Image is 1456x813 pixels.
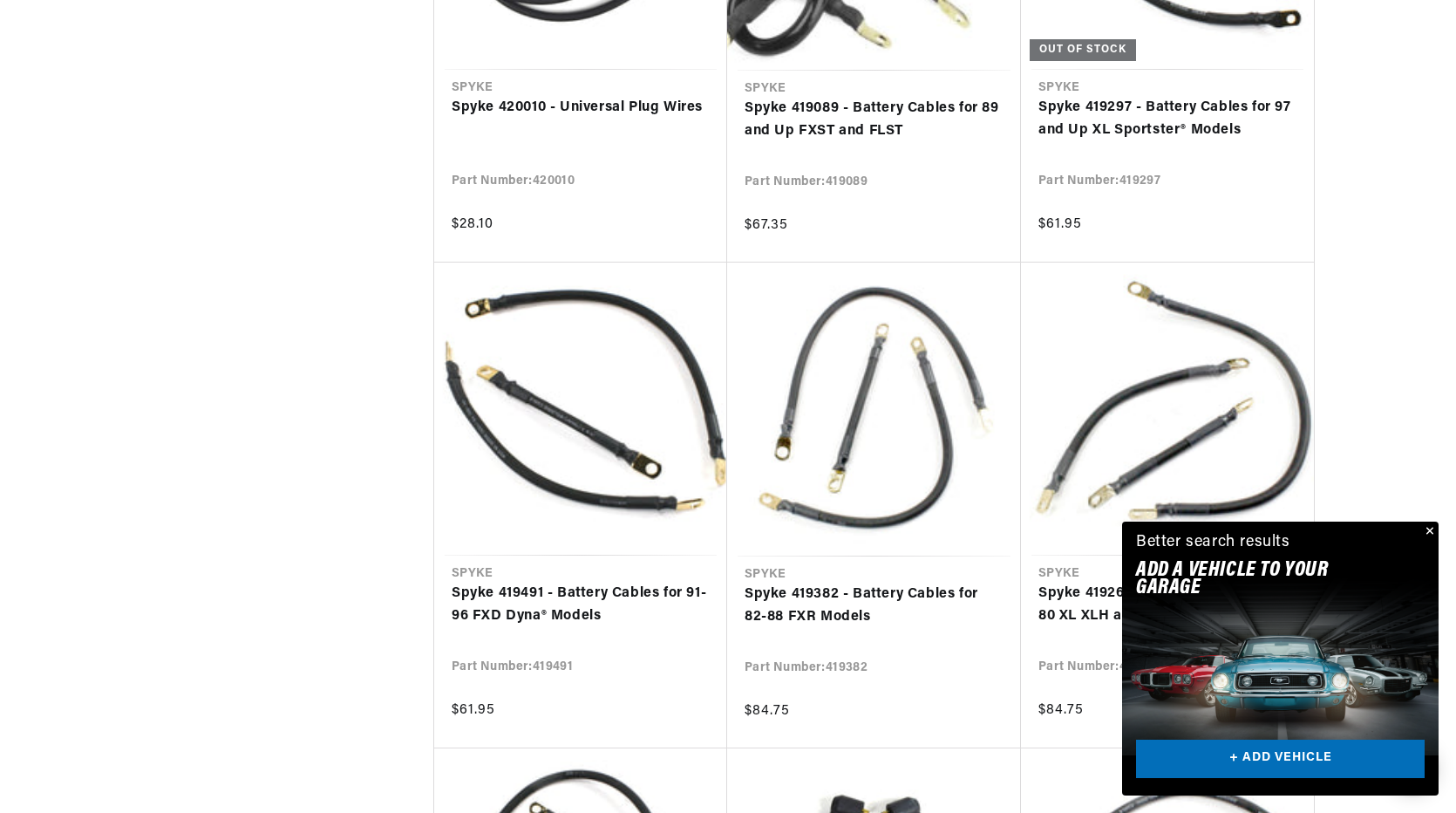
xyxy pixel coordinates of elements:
div: Better search results [1136,530,1290,556]
a: Spyke 420010 - Universal Plug Wires [452,97,710,120]
a: Spyke 419382 - Battery Cables for 82-88 FXR Models [745,584,1004,628]
a: Spyke 419491 - Battery Cables for 91-96 FXD Dyna® Models [452,583,710,627]
a: Spyke 419297 - Battery Cables for 97 and Up XL Sportster® Models [1038,97,1296,141]
a: Spyke 419089 - Battery Cables for 89 and Up FXST and FLST [745,98,1004,142]
h2: Add A VEHICLE to your garage [1136,562,1381,598]
a: Spyke 419267 - Battery Cables for 67-80 XL XLH and XLCH Harley® Models [1038,583,1296,627]
a: + ADD VEHICLE [1136,740,1425,779]
button: Close [1418,522,1439,543]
